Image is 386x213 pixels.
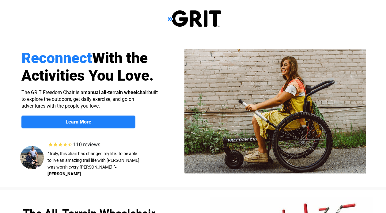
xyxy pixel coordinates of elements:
[83,89,148,95] strong: manual all-terrain wheelchair
[92,49,148,67] span: With the
[21,116,135,128] a: Learn More
[47,151,139,169] span: “Truly, this chair has changed my life. To be able to live an amazing trail life with [PERSON_NAM...
[21,67,154,84] span: Activities You Love.
[21,49,92,67] span: Reconnect
[21,89,158,109] span: The GRIT Freedom Chair is a built to explore the outdoors, get daily exercise, and go on adventur...
[66,119,91,125] strong: Learn More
